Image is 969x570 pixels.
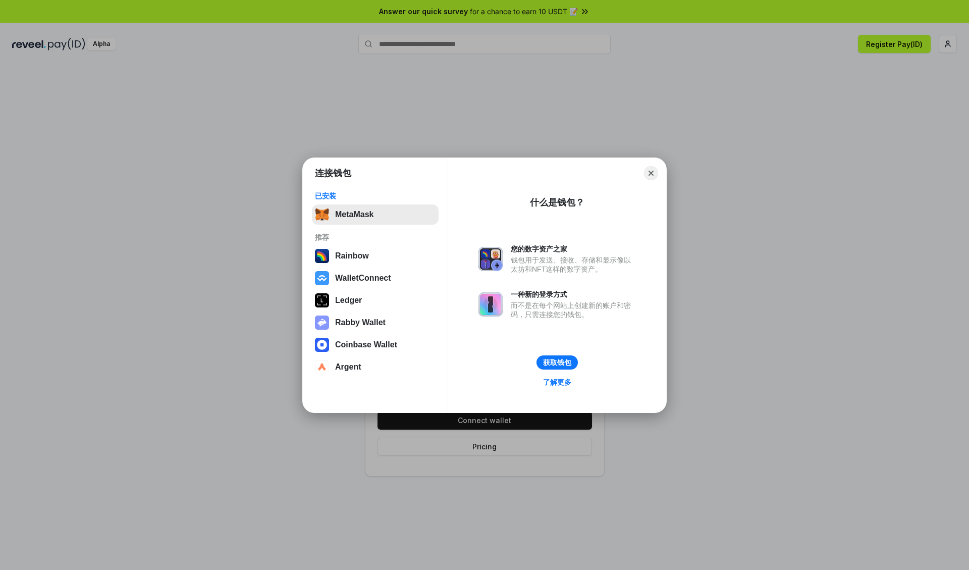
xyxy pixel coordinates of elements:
[315,271,329,285] img: svg+xml,%3Csvg%20width%3D%2228%22%20height%3D%2228%22%20viewBox%3D%220%200%2028%2028%22%20fill%3D...
[511,255,636,274] div: 钱包用于发送、接收、存储和显示像以太坊和NFT这样的数字资产。
[335,296,362,305] div: Ledger
[335,340,397,349] div: Coinbase Wallet
[312,335,439,355] button: Coinbase Wallet
[315,360,329,374] img: svg+xml,%3Csvg%20width%3D%2228%22%20height%3D%2228%22%20viewBox%3D%220%200%2028%2028%22%20fill%3D...
[315,208,329,222] img: svg+xml,%3Csvg%20fill%3D%22none%22%20height%3D%2233%22%20viewBox%3D%220%200%2035%2033%22%20width%...
[312,246,439,266] button: Rainbow
[537,376,577,389] a: 了解更多
[312,290,439,310] button: Ledger
[335,251,369,261] div: Rainbow
[511,244,636,253] div: 您的数字资产之家
[335,318,386,327] div: Rabby Wallet
[312,268,439,288] button: WalletConnect
[315,316,329,330] img: svg+xml,%3Csvg%20xmlns%3D%22http%3A%2F%2Fwww.w3.org%2F2000%2Fsvg%22%20fill%3D%22none%22%20viewBox...
[335,210,373,219] div: MetaMask
[536,355,578,370] button: 获取钱包
[335,274,391,283] div: WalletConnect
[312,313,439,333] button: Rabby Wallet
[543,378,571,387] div: 了解更多
[511,301,636,319] div: 而不是在每个网站上创建新的账户和密码，只需连接您的钱包。
[315,293,329,307] img: svg+xml,%3Csvg%20xmlns%3D%22http%3A%2F%2Fwww.w3.org%2F2000%2Fsvg%22%20width%3D%2228%22%20height%3...
[530,196,584,209] div: 什么是钱包？
[335,362,361,372] div: Argent
[644,166,658,180] button: Close
[315,249,329,263] img: svg+xml,%3Csvg%20width%3D%22120%22%20height%3D%22120%22%20viewBox%3D%220%200%20120%20120%22%20fil...
[315,233,436,242] div: 推荐
[315,338,329,352] img: svg+xml,%3Csvg%20width%3D%2228%22%20height%3D%2228%22%20viewBox%3D%220%200%2028%2028%22%20fill%3D...
[511,290,636,299] div: 一种新的登录方式
[543,358,571,367] div: 获取钱包
[315,167,351,179] h1: 连接钱包
[312,357,439,377] button: Argent
[315,191,436,200] div: 已安装
[312,204,439,225] button: MetaMask
[478,292,503,317] img: svg+xml,%3Csvg%20xmlns%3D%22http%3A%2F%2Fwww.w3.org%2F2000%2Fsvg%22%20fill%3D%22none%22%20viewBox...
[478,247,503,271] img: svg+xml,%3Csvg%20xmlns%3D%22http%3A%2F%2Fwww.w3.org%2F2000%2Fsvg%22%20fill%3D%22none%22%20viewBox...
